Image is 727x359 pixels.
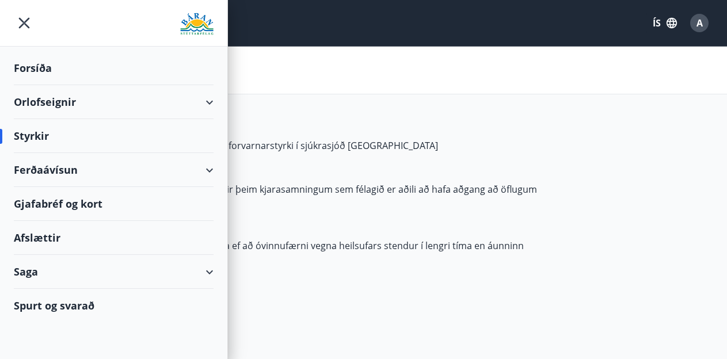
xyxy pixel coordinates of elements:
span: A [696,17,703,29]
p: Félagsmenn í Bárunni, stéttarfélagi sem starfa eftir þeim kjarasamningum sem félagið er aðili að ... [14,183,557,208]
p: Félagsmenn [PERSON_NAME] um ýmsa heilsu- og forvarnarstyrki í sjúkrasjóð [GEOGRAPHIC_DATA] [14,139,557,152]
div: Gjafabréf og kort [14,187,214,221]
div: Forsíða [14,51,214,85]
div: Afslættir [14,221,214,255]
div: Saga [14,255,214,289]
div: Orlofseignir [14,85,214,119]
div: Ferðaávísun [14,153,214,187]
p: Félagsmenn eiga rétt á greiðslu sjúkradagpeninga ef að óvinnufærni vegna heilsufars stendur í len... [14,239,557,265]
div: Styrkir [14,119,214,153]
button: A [686,9,713,37]
img: union_logo [180,13,214,36]
div: Spurt og svarað [14,289,214,322]
button: menu [14,13,35,33]
button: ÍS [646,13,683,33]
